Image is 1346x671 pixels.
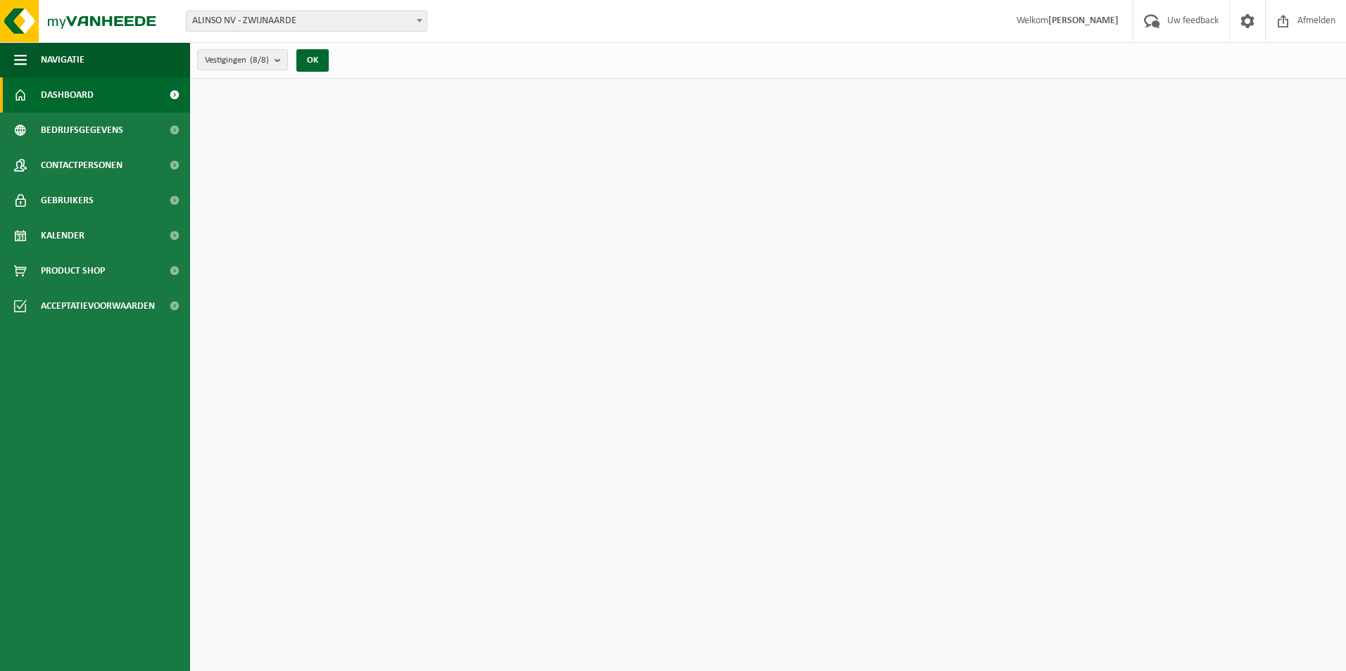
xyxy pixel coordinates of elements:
[41,183,94,218] span: Gebruikers
[197,49,288,70] button: Vestigingen(8/8)
[41,288,155,324] span: Acceptatievoorwaarden
[41,113,123,148] span: Bedrijfsgegevens
[186,11,427,32] span: ALINSO NV - ZWIJNAARDE
[1048,15,1119,26] strong: [PERSON_NAME]
[41,42,84,77] span: Navigatie
[41,218,84,253] span: Kalender
[41,77,94,113] span: Dashboard
[250,56,269,65] count: (8/8)
[205,50,269,71] span: Vestigingen
[296,49,329,72] button: OK
[41,253,105,288] span: Product Shop
[41,148,122,183] span: Contactpersonen
[187,11,427,31] span: ALINSO NV - ZWIJNAARDE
